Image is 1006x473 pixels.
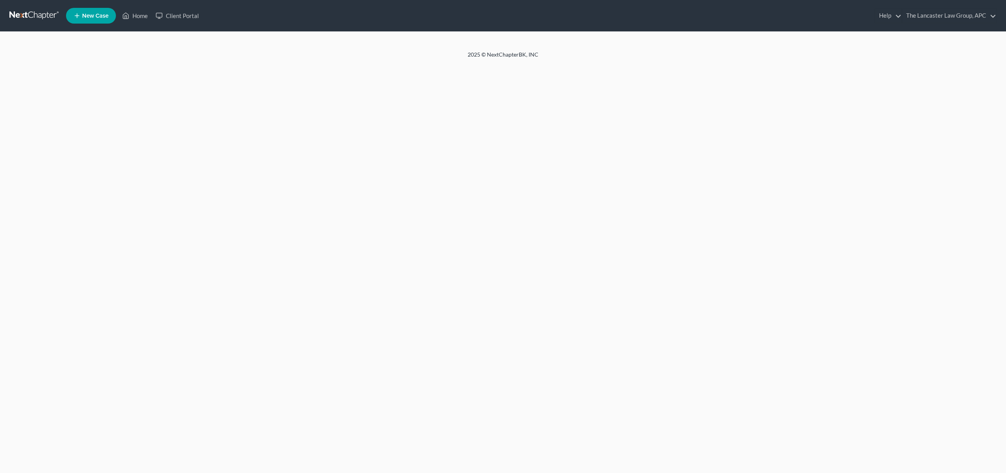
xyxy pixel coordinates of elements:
new-legal-case-button: New Case [66,8,116,24]
div: 2025 © NextChapterBK, INC [279,51,727,65]
a: Client Portal [152,9,203,23]
a: Help [875,9,901,23]
a: Home [118,9,152,23]
a: The Lancaster Law Group, APC [902,9,996,23]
